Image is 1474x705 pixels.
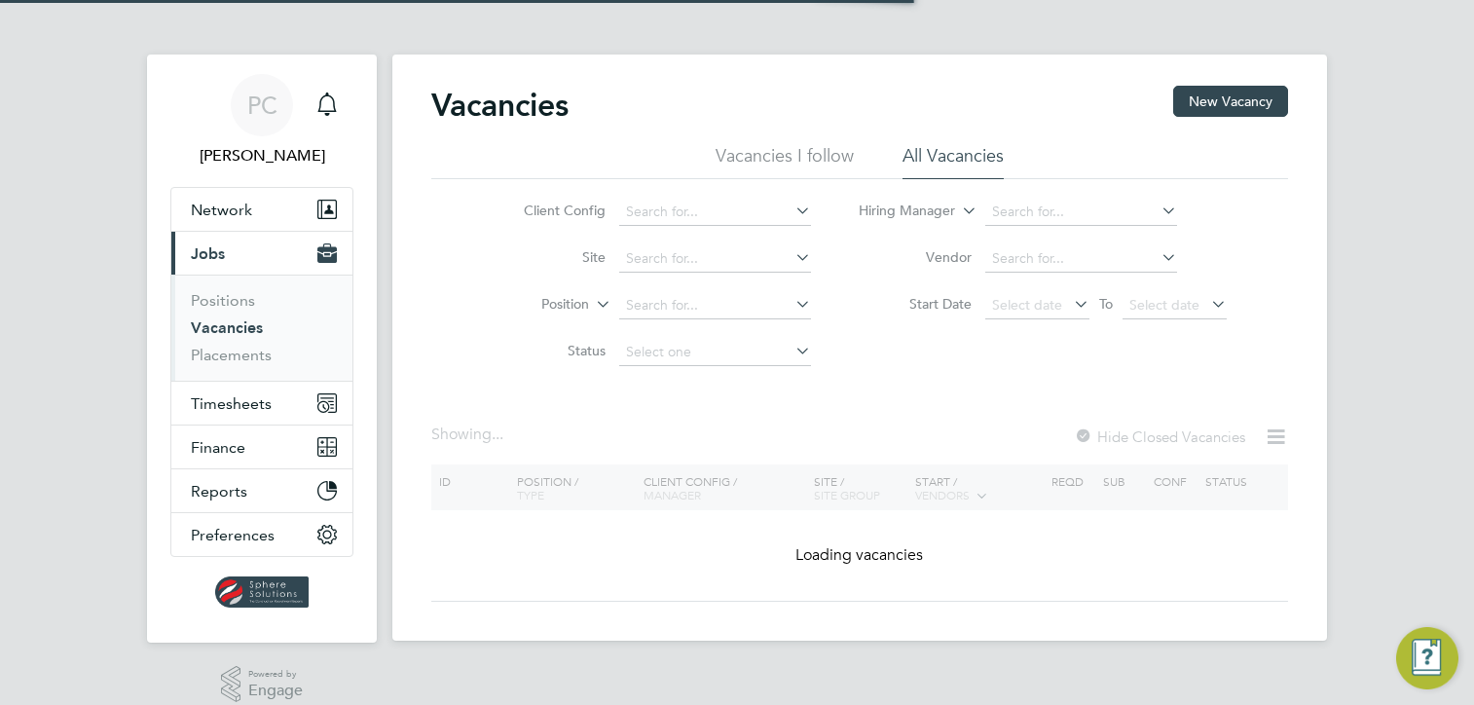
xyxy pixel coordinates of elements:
[248,666,303,683] span: Powered by
[1129,296,1199,314] span: Select date
[191,201,252,219] span: Network
[431,425,507,445] div: Showing
[903,144,1004,179] li: All Vacancies
[191,482,247,501] span: Reports
[147,55,377,643] nav: Main navigation
[171,232,352,275] button: Jobs
[171,275,352,381] div: Jobs
[170,144,353,167] span: Paul Cunningham
[985,199,1177,226] input: Search for...
[191,346,272,364] a: Placements
[247,93,277,118] span: PC
[170,576,353,608] a: Go to home page
[191,438,245,457] span: Finance
[171,188,352,231] button: Network
[985,245,1177,273] input: Search for...
[191,244,225,263] span: Jobs
[248,683,303,699] span: Engage
[843,202,955,221] label: Hiring Manager
[1396,627,1458,689] button: Engage Resource Center
[221,666,304,703] a: Powered byEngage
[191,526,275,544] span: Preferences
[171,426,352,468] button: Finance
[992,296,1062,314] span: Select date
[191,394,272,413] span: Timesheets
[492,425,503,444] span: ...
[860,295,972,313] label: Start Date
[1074,427,1245,446] label: Hide Closed Vacancies
[860,248,972,266] label: Vendor
[477,295,589,315] label: Position
[1173,86,1288,117] button: New Vacancy
[716,144,854,179] li: Vacancies I follow
[215,576,310,608] img: spheresolutions-logo-retina.png
[619,292,811,319] input: Search for...
[191,291,255,310] a: Positions
[1093,291,1119,316] span: To
[494,202,606,219] label: Client Config
[494,342,606,359] label: Status
[431,86,569,125] h2: Vacancies
[170,74,353,167] a: PC[PERSON_NAME]
[171,382,352,425] button: Timesheets
[619,339,811,366] input: Select one
[191,318,263,337] a: Vacancies
[171,469,352,512] button: Reports
[619,245,811,273] input: Search for...
[619,199,811,226] input: Search for...
[494,248,606,266] label: Site
[171,513,352,556] button: Preferences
